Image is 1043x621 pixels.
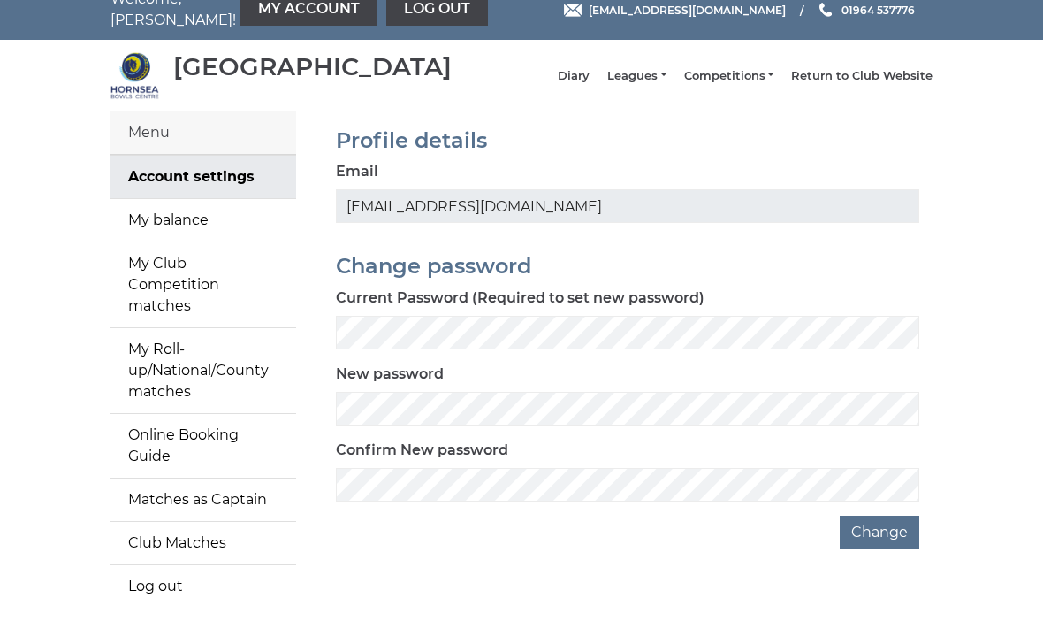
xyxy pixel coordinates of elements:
span: 01964 537776 [841,4,915,17]
h2: Change password [336,256,919,279]
a: Diary [558,69,590,85]
a: Email [EMAIL_ADDRESS][DOMAIN_NAME] [564,3,786,19]
img: Hornsea Bowls Centre [110,52,159,101]
div: [GEOGRAPHIC_DATA] [173,54,452,81]
a: Matches as Captain [110,479,296,522]
a: Club Matches [110,523,296,565]
label: New password [336,364,444,386]
span: [EMAIL_ADDRESS][DOMAIN_NAME] [589,4,786,17]
label: Current Password (Required to set new password) [336,288,704,310]
button: Change [840,517,919,550]
img: Phone us [819,4,832,18]
a: My Club Competition matches [110,243,296,328]
a: My Roll-up/National/County matches [110,329,296,414]
a: My balance [110,200,296,242]
a: Log out [110,566,296,609]
a: Phone us 01964 537776 [817,3,915,19]
div: Menu [110,112,296,156]
a: Leagues [607,69,666,85]
a: Competitions [684,69,773,85]
a: Online Booking Guide [110,415,296,479]
a: Account settings [110,157,296,199]
a: Return to Club Website [791,69,933,85]
label: Email [336,162,378,183]
h2: Profile details [336,130,919,153]
label: Confirm New password [336,441,508,462]
img: Email [564,4,582,18]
